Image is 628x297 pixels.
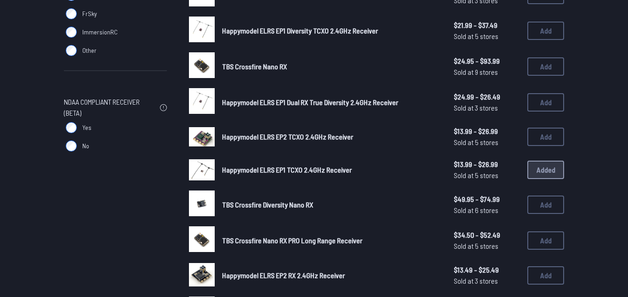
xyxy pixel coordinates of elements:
[454,241,520,252] span: Sold at 5 stores
[527,128,564,146] button: Add
[222,164,439,175] a: Happymodel ELRS EP1 TCXO 2.4GHz Receiver
[82,123,91,132] span: Yes
[189,226,215,255] a: image
[222,97,439,108] a: Happymodel ELRS EP1 Dual RX True Diversity 2.4GHz Receiver
[189,191,215,216] img: image
[454,137,520,148] span: Sold at 5 stores
[454,67,520,78] span: Sold at 9 stores
[454,102,520,113] span: Sold at 3 stores
[189,124,215,150] a: image
[454,20,520,31] span: $21.99 - $37.49
[66,140,77,151] input: No
[189,262,215,290] a: image
[82,28,118,37] span: ImmersionRC
[454,31,520,42] span: Sold at 5 stores
[189,52,215,78] img: image
[189,127,215,146] img: image
[454,126,520,137] span: $13.99 - $26.99
[189,263,215,286] img: image
[454,205,520,216] span: Sold at 6 stores
[222,236,362,245] span: TBS Crossfire Nano RX PRO Long Range Receiver
[527,93,564,112] button: Add
[189,52,215,81] a: image
[66,8,77,19] input: FrSky
[82,141,89,151] span: No
[222,132,353,141] span: Happymodel ELRS EP2 TCXO 2.4GHz Receiver
[222,200,313,209] span: TBS Crossfire Diversity Nano RX
[189,88,215,117] a: image
[64,96,156,118] span: NDAA Compliant Receiver (Beta)
[222,270,439,281] a: Happymodel ELRS EP2 RX 2.4GHz Receiver
[222,271,345,280] span: Happymodel ELRS EP2 RX 2.4GHz Receiver
[222,165,352,174] span: Happymodel ELRS EP1 TCXO 2.4GHz Receiver
[82,46,97,55] span: Other
[454,56,520,67] span: $24.95 - $93.99
[66,27,77,38] input: ImmersionRC
[222,235,439,246] a: TBS Crossfire Nano RX PRO Long Range Receiver
[222,62,287,71] span: TBS Crossfire Nano RX
[66,122,77,133] input: Yes
[66,45,77,56] input: Other
[527,22,564,40] button: Add
[189,88,215,114] img: image
[189,17,215,42] img: image
[222,131,439,142] a: Happymodel ELRS EP2 TCXO 2.4GHz Receiver
[527,196,564,214] button: Add
[454,170,520,181] span: Sold at 5 stores
[454,194,520,205] span: $49.95 - $74.99
[222,25,439,36] a: Happymodel ELRS EP1 Diversity TCXO 2.4GHz Receiver
[454,264,520,275] span: $13.49 - $25.49
[527,266,564,285] button: Add
[222,199,439,210] a: TBS Crossfire Diversity Nano RX
[189,226,215,252] img: image
[222,98,398,106] span: Happymodel ELRS EP1 Dual RX True Diversity 2.4GHz Receiver
[454,230,520,241] span: $34.50 - $52.49
[222,26,378,35] span: Happymodel ELRS EP1 Diversity TCXO 2.4GHz Receiver
[189,191,215,219] a: image
[189,159,215,180] img: image
[454,275,520,286] span: Sold at 3 stores
[189,157,215,183] a: image
[454,159,520,170] span: $13.99 - $26.99
[454,91,520,102] span: $24.99 - $26.49
[189,17,215,45] a: image
[82,9,97,18] span: FrSky
[527,57,564,76] button: Add
[222,61,439,72] a: TBS Crossfire Nano RX
[527,231,564,250] button: Add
